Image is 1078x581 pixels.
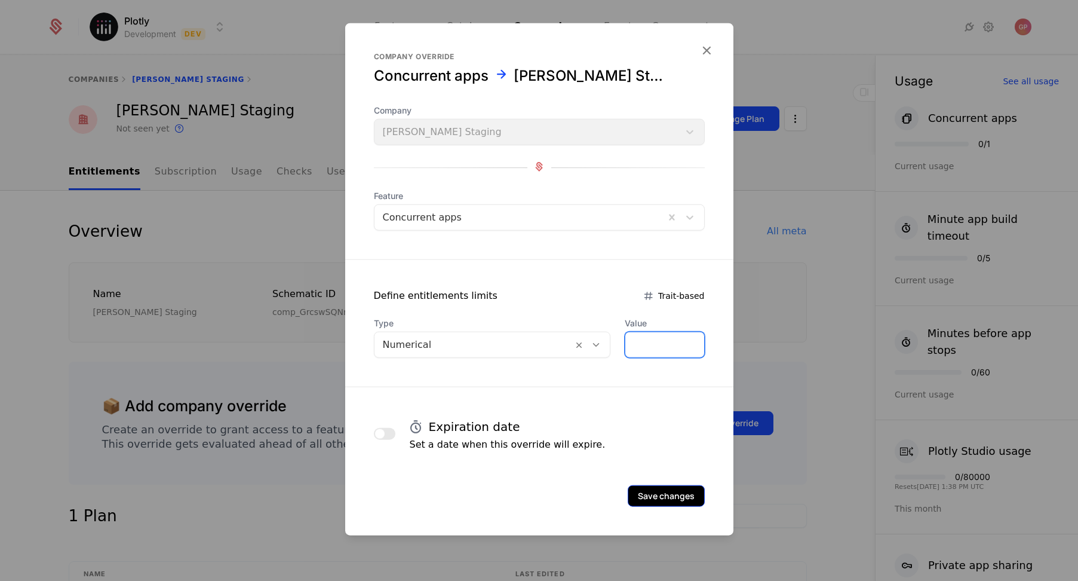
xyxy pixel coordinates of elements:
div: Define entitlements limits [374,289,497,303]
span: Company [374,105,705,117]
button: Save changes [628,485,705,507]
div: Concurrent apps [374,66,489,85]
div: Company override [374,52,705,62]
label: Value [625,317,704,329]
p: Set a date when this override will expire. [410,438,606,452]
div: Gregory Staging [514,66,668,85]
h4: Expiration date [429,418,520,435]
span: Type [374,317,611,329]
span: Feature [374,190,705,202]
span: Trait-based [658,290,705,302]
